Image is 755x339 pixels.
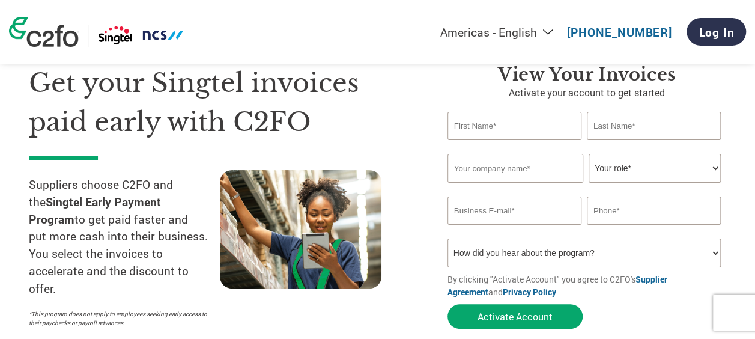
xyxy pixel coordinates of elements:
[447,141,581,149] div: Invalid first name or first name is too long
[29,64,411,141] h1: Get your Singtel invoices paid early with C2FO
[97,25,184,47] img: Singtel
[447,304,583,329] button: Activate Account
[687,18,746,46] a: Log In
[29,176,220,298] p: Suppliers choose C2FO and the to get paid faster and put more cash into their business. You selec...
[587,141,721,149] div: Invalid last name or last name is too long
[447,197,581,225] input: Invalid Email format
[29,310,208,328] p: *This program does not apply to employees seeking early access to their paychecks or payroll adva...
[587,197,721,225] input: Phone*
[447,85,726,100] p: Activate your account to get started
[9,17,79,47] img: c2fo logo
[447,112,581,140] input: First Name*
[503,286,556,298] a: Privacy Policy
[567,25,672,40] a: [PHONE_NUMBER]
[447,154,583,183] input: Your company name*
[587,112,721,140] input: Last Name*
[447,184,721,192] div: Invalid company name or company name is too long
[29,194,161,227] strong: Singtel Early Payment Program
[447,64,726,85] h3: View Your Invoices
[447,273,667,298] a: Supplier Agreement
[447,226,581,234] div: Inavlid Email Address
[220,170,381,289] img: supply chain worker
[587,226,721,234] div: Inavlid Phone Number
[447,273,726,298] p: By clicking "Activate Account" you agree to C2FO's and
[589,154,721,183] select: Title/Role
